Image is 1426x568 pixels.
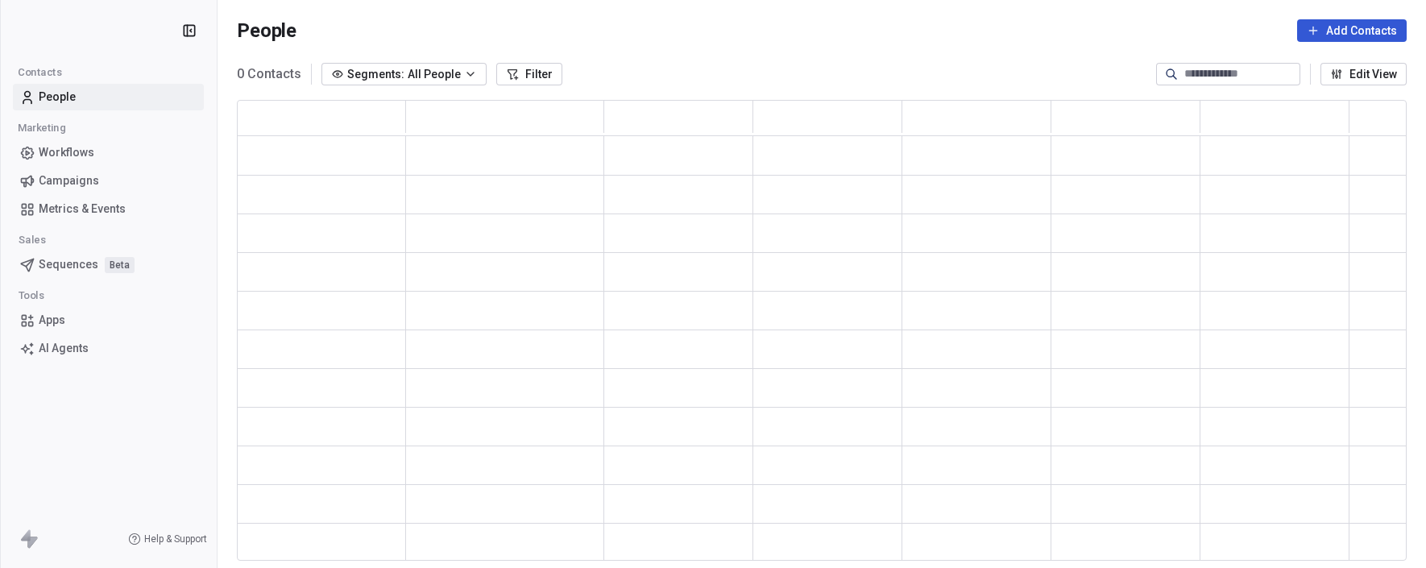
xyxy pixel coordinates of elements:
span: Sequences [39,256,98,273]
a: Metrics & Events [13,196,204,222]
span: Segments: [347,66,404,83]
a: AI Agents [13,335,204,362]
a: SequencesBeta [13,251,204,278]
span: Workflows [39,144,94,161]
button: Edit View [1320,63,1407,85]
span: Metrics & Events [39,201,126,218]
span: Apps [39,312,65,329]
span: People [39,89,76,106]
span: Tools [11,284,52,308]
span: Campaigns [39,172,99,189]
a: Campaigns [13,168,204,194]
span: Contacts [10,60,69,85]
span: 0 Contacts [237,64,301,84]
span: Beta [105,257,135,273]
span: Sales [11,228,53,252]
a: Workflows [13,139,204,166]
span: Help & Support [144,533,207,545]
a: People [13,84,204,110]
span: People [237,19,296,43]
span: AI Agents [39,340,89,357]
a: Help & Support [128,533,207,545]
span: Marketing [10,116,73,140]
span: All People [408,66,461,83]
button: Add Contacts [1297,19,1407,42]
a: Apps [13,307,204,334]
button: Filter [496,63,562,85]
